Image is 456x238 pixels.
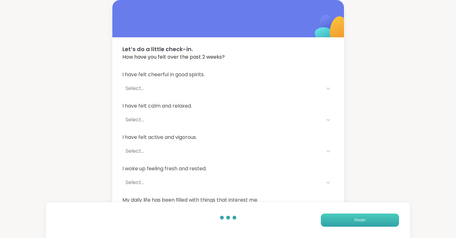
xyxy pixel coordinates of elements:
[122,102,334,110] span: I have felt calm and relaxed.
[122,71,334,78] span: I have felt cheerful in good spirits.
[122,53,334,61] span: How have you felt over the past 2 weeks?
[355,217,366,223] span: Finish
[321,214,399,227] button: Finish
[126,85,320,92] div: Select...
[122,165,334,172] span: I woke up feeling fresh and rested.
[122,45,334,53] span: Let’s do a little check-in.
[126,147,320,155] div: Select...
[122,196,334,204] span: My daily life has been filled with things that interest me.
[122,134,334,141] span: I have felt active and vigorous.
[126,179,320,186] div: Select...
[126,116,320,124] div: Select...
